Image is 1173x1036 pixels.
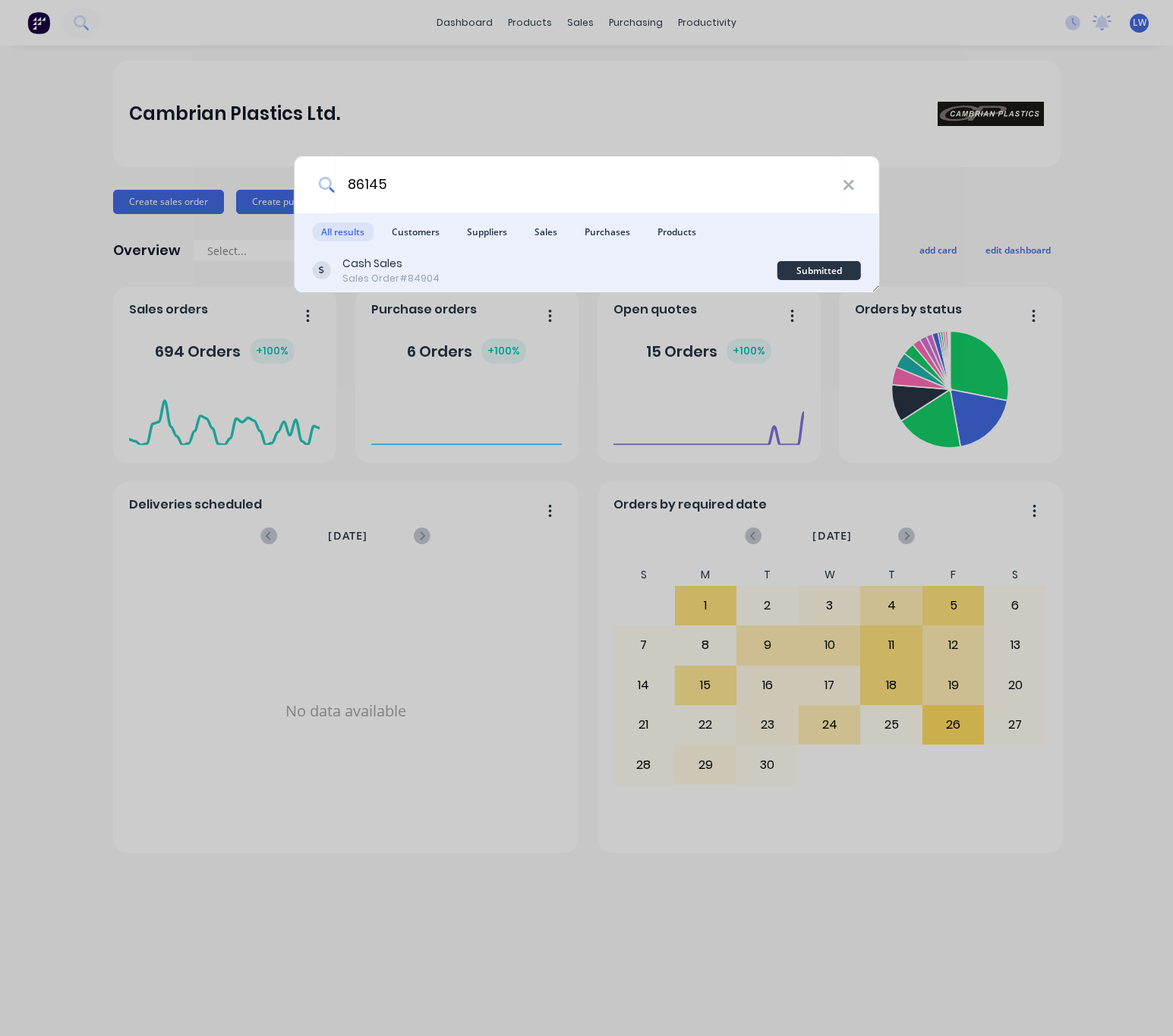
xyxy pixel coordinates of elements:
[383,222,449,241] span: Customers
[342,256,440,272] div: Cash Sales
[342,272,440,285] div: Sales Order #84904
[575,222,639,241] span: Purchases
[335,156,843,213] input: Start typing a customer or supplier name to create a new order...
[777,261,861,280] div: Submitted
[648,222,705,241] span: Products
[312,222,374,241] span: All results
[458,222,516,241] span: Suppliers
[525,222,566,241] span: Sales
